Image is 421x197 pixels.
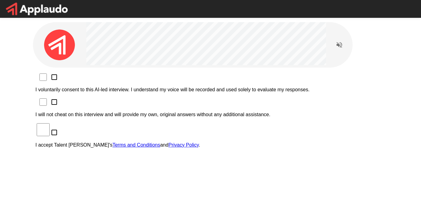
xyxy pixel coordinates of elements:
[37,98,50,106] input: I will not cheat on this interview and will provide my own, original answers without any addition...
[35,87,386,93] p: I voluntarily consent to this AI-led interview. I understand my voice will be recorded and used s...
[37,123,50,136] input: I accept Talent [PERSON_NAME]'sTerms and ConditionsandPrivacy Policy.
[112,142,160,148] a: Terms and Conditions
[35,112,386,117] p: I will not cheat on this interview and will provide my own, original answers without any addition...
[37,73,50,81] input: I voluntarily consent to this AI-led interview. I understand my voice will be recorded and used s...
[168,142,198,148] a: Privacy Policy
[333,39,345,51] button: Read questions aloud
[44,30,75,60] img: applaudo_avatar.png
[35,142,386,148] p: I accept Talent [PERSON_NAME]'s and .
